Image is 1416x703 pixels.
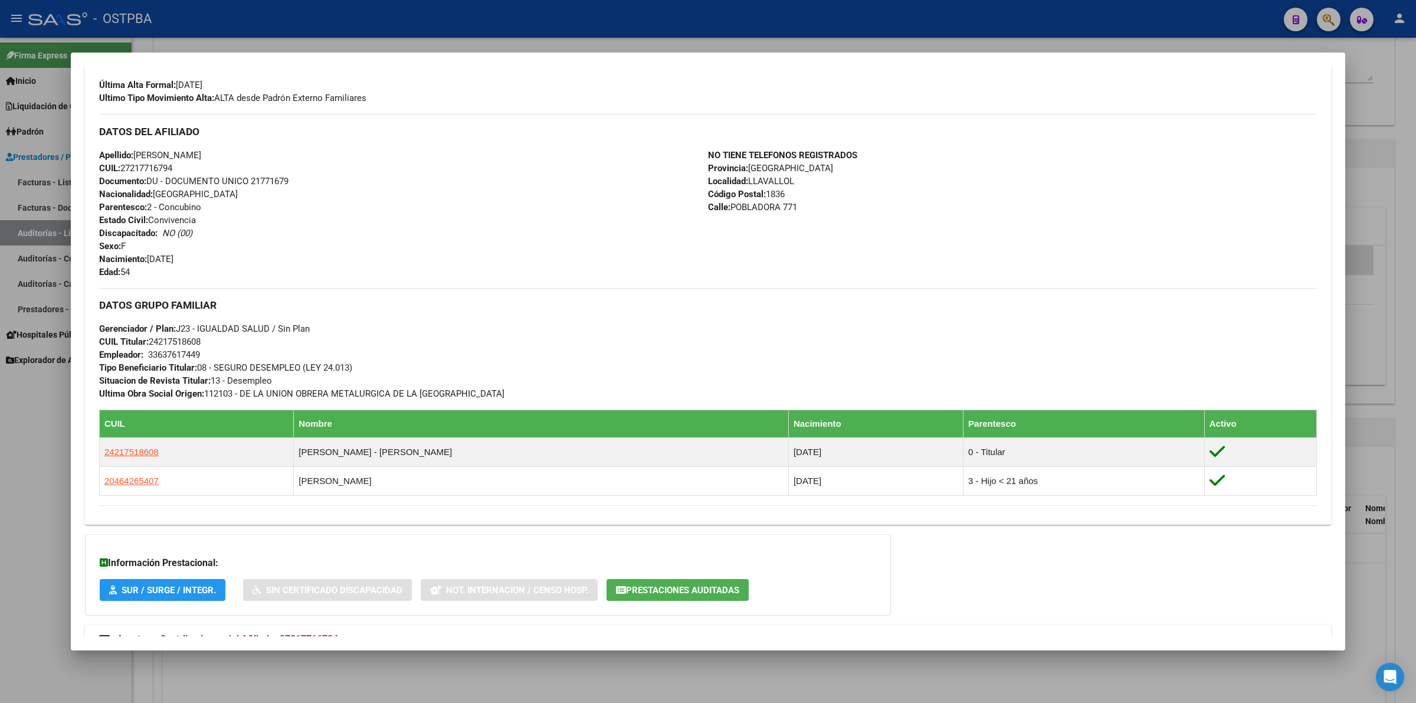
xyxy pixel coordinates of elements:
[708,202,797,212] span: POBLADORA 771
[99,388,504,399] span: 112103 - DE LA UNION OBRERA METALURGICA DE LA [GEOGRAPHIC_DATA]
[708,163,748,174] strong: Provincia:
[99,189,238,200] span: [GEOGRAPHIC_DATA]
[99,93,214,103] strong: Ultimo Tipo Movimiento Alta:
[100,579,225,601] button: SUR / SURGE / INTEGR.
[788,410,963,437] th: Nacimiento
[162,228,192,238] i: NO (00)
[963,410,1205,437] th: Parentesco
[294,410,789,437] th: Nombre
[99,93,366,103] span: ALTA desde Padrón Externo Familiares
[708,202,730,212] strong: Calle:
[99,336,149,347] strong: CUIL Titular:
[99,202,201,212] span: 2 - Concubino
[99,254,147,264] strong: Nacimiento:
[99,323,310,334] span: J23 - IGUALDAD SALUD / Sin Plan
[99,163,120,174] strong: CUIL:
[99,362,197,373] strong: Tipo Beneficiario Titular:
[708,189,766,200] strong: Código Postal:
[99,176,146,187] strong: Documento:
[99,163,172,174] span: 27217716794
[788,466,963,495] td: [DATE]
[708,176,794,187] span: LLAVALLOL
[294,466,789,495] td: [PERSON_NAME]
[100,410,294,437] th: CUIL
[99,215,196,225] span: Convivencia
[99,150,133,161] strong: Apellido:
[99,375,211,386] strong: Situacion de Revista Titular:
[99,267,130,277] span: 54
[266,585,402,596] span: Sin Certificado Discapacidad
[243,579,412,601] button: Sin Certificado Discapacidad
[607,579,749,601] button: Prestaciones Auditadas
[963,437,1205,466] td: 0 - Titular
[104,476,159,486] span: 20464265407
[99,228,158,238] strong: Discapacitado:
[708,163,833,174] span: [GEOGRAPHIC_DATA]
[99,336,201,347] span: 24217518608
[294,437,789,466] td: [PERSON_NAME] - [PERSON_NAME]
[99,323,176,334] strong: Gerenciador / Plan:
[99,241,121,251] strong: Sexo:
[99,80,202,90] span: [DATE]
[446,585,588,596] span: Not. Internacion / Censo Hosp.
[99,150,201,161] span: [PERSON_NAME]
[99,362,352,373] span: 08 - SEGURO DESEMPLEO (LEY 24.013)
[99,388,204,399] strong: Ultima Obra Social Origen:
[626,585,739,596] span: Prestaciones Auditadas
[99,202,147,212] strong: Parentesco:
[1204,410,1316,437] th: Activo
[99,241,126,251] span: F
[99,254,173,264] span: [DATE]
[708,189,785,200] span: 1836
[99,80,176,90] strong: Última Alta Formal:
[963,466,1205,495] td: 3 - Hijo < 21 años
[788,437,963,466] td: [DATE]
[99,349,143,360] strong: Empleador:
[122,585,216,596] span: SUR / SURGE / INTEGR.
[148,348,200,361] div: 33637617449
[99,176,289,187] span: DU - DOCUMENTO UNICO 21771679
[85,625,1331,653] mat-expansion-panel-header: Aportes y Contribuciones del Afiliado: 27217716794
[99,267,120,277] strong: Edad:
[421,579,598,601] button: Not. Internacion / Censo Hosp.
[99,375,272,386] span: 13 - Desempleo
[99,125,1317,138] h3: DATOS DEL AFILIADO
[708,176,748,187] strong: Localidad:
[1376,663,1404,691] div: Open Intercom Messenger
[99,215,148,225] strong: Estado Civil:
[99,299,1317,312] h3: DATOS GRUPO FAMILIAR
[100,556,876,570] h3: Información Prestacional:
[117,633,338,645] span: Aportes y Contribuciones del Afiliado: 27217716794
[99,189,153,200] strong: Nacionalidad:
[708,150,857,161] strong: NO TIENE TELEFONOS REGISTRADOS
[104,447,159,457] span: 24217518608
